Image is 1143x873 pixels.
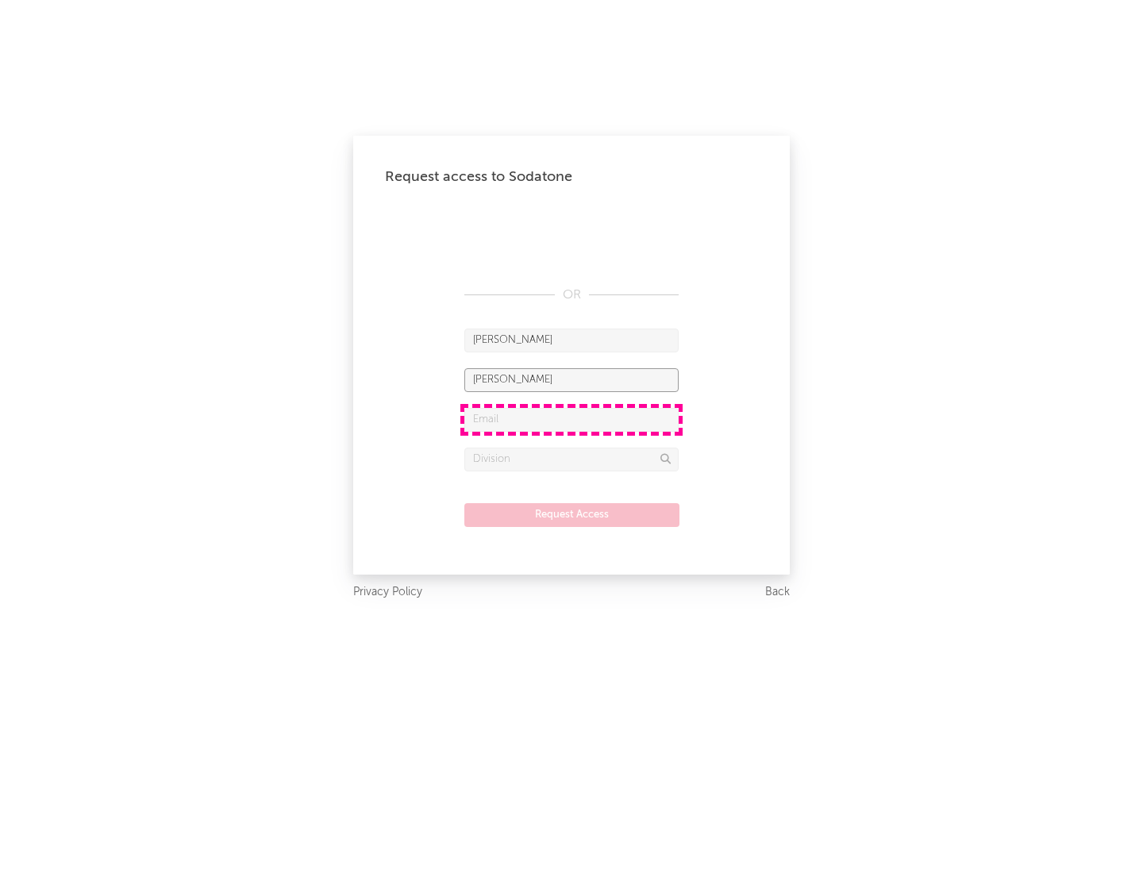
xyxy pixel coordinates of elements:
[385,167,758,187] div: Request access to Sodatone
[464,408,679,432] input: Email
[464,503,679,527] button: Request Access
[353,583,422,602] a: Privacy Policy
[464,448,679,471] input: Division
[464,368,679,392] input: Last Name
[464,329,679,352] input: First Name
[765,583,790,602] a: Back
[464,286,679,305] div: OR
